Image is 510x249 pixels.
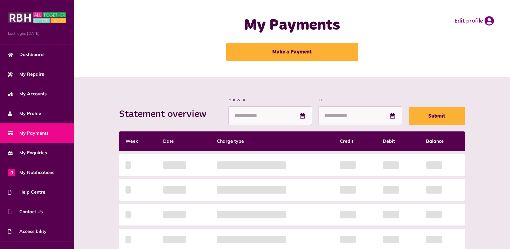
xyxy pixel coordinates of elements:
span: Help Centre [8,189,45,196]
span: Accessibility [8,228,47,235]
span: My Accounts [8,91,47,97]
a: Make a Payment [226,43,358,61]
span: Dashboard [8,51,44,58]
span: My Profile [8,110,41,117]
span: My Enquiries [8,149,47,156]
a: Edit profile [454,16,494,26]
span: My Repairs [8,71,44,78]
span: 0 [8,169,15,176]
img: MyRBH [8,11,66,24]
span: Last login: [DATE] [8,31,66,36]
span: My Notifications [8,169,54,176]
h1: My Payments [190,16,395,35]
span: My Payments [8,130,49,137]
span: Contact Us [8,208,43,215]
